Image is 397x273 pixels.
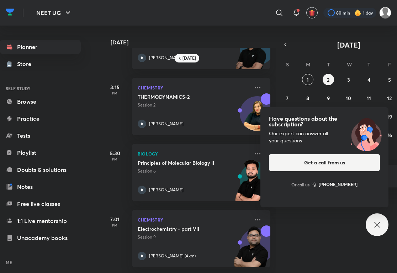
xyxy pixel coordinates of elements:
[354,9,361,16] img: streak
[306,95,309,102] abbr: September 8, 2025
[307,76,309,83] abbr: September 1, 2025
[302,74,313,85] button: September 1, 2025
[319,181,358,188] h6: [PHONE_NUMBER]
[149,55,184,61] p: [PERSON_NAME]
[149,187,184,193] p: [PERSON_NAME]
[138,83,249,92] p: Chemistry
[302,92,313,104] button: September 8, 2025
[269,154,380,171] button: Get a call from us
[384,74,395,85] button: September 5, 2025
[286,61,289,68] abbr: Sunday
[363,74,375,85] button: September 4, 2025
[306,7,318,18] button: avatar
[101,157,129,161] p: PM
[387,132,392,138] abbr: September 26, 2025
[101,149,129,157] h5: 5:30
[17,60,36,68] div: Store
[347,76,350,83] abbr: September 3, 2025
[312,181,358,188] a: [PHONE_NUMBER]
[327,76,329,83] abbr: September 2, 2025
[384,92,395,104] button: September 12, 2025
[346,95,351,102] abbr: September 10, 2025
[306,61,310,68] abbr: Monday
[367,61,370,68] abbr: Thursday
[291,181,309,188] p: Or call us
[6,7,14,19] a: Company Logo
[309,10,315,16] img: avatar
[343,74,354,85] button: September 3, 2025
[323,74,334,85] button: September 2, 2025
[388,76,391,83] abbr: September 5, 2025
[384,129,395,141] button: September 26, 2025
[101,83,129,91] h5: 3:15
[182,55,196,61] h6: [DATE]
[149,253,196,259] p: [PERSON_NAME] (Akm)
[327,95,330,102] abbr: September 9, 2025
[32,6,76,20] button: NEET UG
[384,111,395,122] button: September 19, 2025
[337,40,360,50] span: [DATE]
[387,95,392,102] abbr: September 12, 2025
[343,92,354,104] button: September 10, 2025
[282,92,293,104] button: September 7, 2025
[363,92,375,104] button: September 11, 2025
[138,149,249,158] p: Biology
[388,61,391,68] abbr: Friday
[101,223,129,227] p: PM
[138,159,226,166] h5: Principles of Molecular Biology II
[347,61,352,68] abbr: Wednesday
[111,39,277,45] h4: [DATE]
[138,225,226,233] h5: Electrochemistry - part VII
[387,113,392,120] abbr: September 19, 2025
[240,100,274,134] img: Avatar
[286,95,289,102] abbr: September 7, 2025
[138,102,249,108] p: Session 2
[344,116,388,151] img: ttu_illustration_new.svg
[138,215,249,224] p: Chemistry
[138,234,249,240] p: Session 9
[231,159,270,208] img: unacademy
[101,215,129,223] h5: 7:01
[367,76,370,83] abbr: September 4, 2025
[149,121,184,127] p: [PERSON_NAME]
[327,61,330,68] abbr: Tuesday
[6,7,14,17] img: Company Logo
[379,7,391,19] img: Harshu
[269,130,380,144] div: Our expert can answer all your questions
[231,27,270,76] img: unacademy
[269,116,380,127] h4: Have questions about the subscription?
[323,92,334,104] button: September 9, 2025
[101,91,129,95] p: PM
[138,168,249,174] p: Session 6
[138,93,226,100] h5: THERMODYNAMICS-2
[367,95,371,102] abbr: September 11, 2025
